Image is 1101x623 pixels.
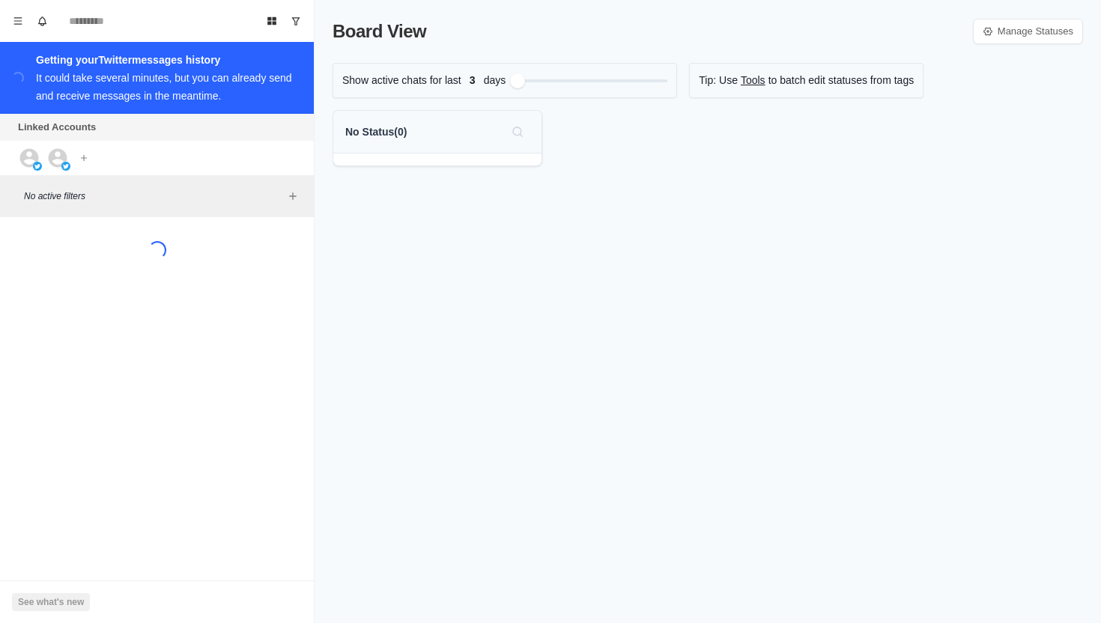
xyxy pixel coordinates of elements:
button: Add account [75,149,93,167]
div: Getting your Twitter messages history [36,51,296,69]
p: days [484,73,506,88]
button: Menu [6,9,30,33]
button: Notifications [30,9,54,33]
span: 3 [461,73,484,88]
p: Show active chats for last [342,73,461,88]
img: picture [61,162,70,171]
button: Board View [260,9,284,33]
button: See what's new [12,593,90,611]
p: No active filters [24,189,284,203]
button: Add filters [284,187,302,205]
p: to batch edit statuses from tags [768,73,915,88]
a: Manage Statuses [973,19,1083,44]
p: No Status ( 0 ) [345,124,407,140]
img: picture [33,162,42,171]
button: Show unread conversations [284,9,308,33]
div: It could take several minutes, but you can already send and receive messages in the meantime. [36,72,292,102]
p: Tip: Use [699,73,738,88]
div: Filter by activity days [510,73,525,88]
button: Search [506,120,530,144]
a: Tools [741,73,765,88]
p: Linked Accounts [18,120,96,135]
p: Board View [333,18,426,45]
